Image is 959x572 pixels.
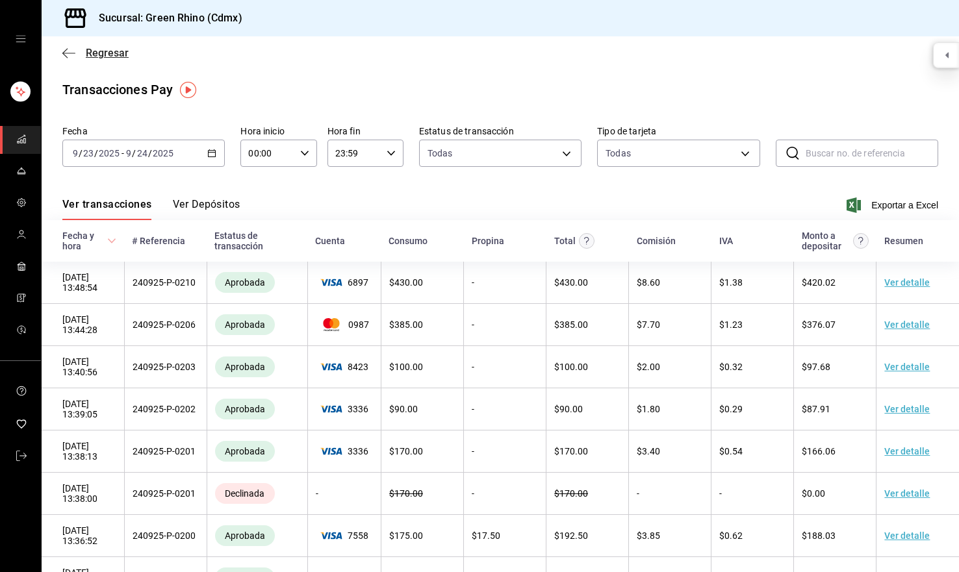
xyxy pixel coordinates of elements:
a: Ver detalle [884,277,930,288]
td: 240925-P-0206 [124,304,207,346]
span: / [148,148,152,158]
label: Tipo de tarjeta [597,127,760,136]
div: Transacciones cobradas de manera exitosa. [215,272,275,293]
td: 240925-P-0202 [124,388,207,430]
span: Declinada [220,488,270,499]
button: Ver Depósitos [173,198,240,220]
button: open drawer [16,34,26,44]
span: $ 100.00 [554,362,588,372]
td: [DATE] 13:38:13 [42,430,124,473]
td: 240925-P-0201 [124,430,207,473]
a: Ver detalle [884,319,930,330]
span: $ 192.50 [554,530,588,541]
span: $ 420.02 [802,277,836,288]
div: IVA [719,236,733,246]
label: Fecha [62,127,225,136]
td: 240925-P-0210 [124,262,207,304]
a: Ver detalle [884,530,930,541]
h3: Sucursal: Green Rhino (Cdmx) [88,10,242,26]
span: $ 170.00 [554,446,588,456]
span: 0987 [316,318,373,331]
div: Monto a depositar [802,230,850,251]
div: # Referencia [132,236,185,246]
input: ---- [98,148,120,158]
a: Ver detalle [884,404,930,414]
span: $ 17.50 [472,530,500,541]
td: - [629,473,711,515]
span: $ 7.70 [637,319,660,330]
span: 7558 [316,530,373,541]
td: - [464,346,546,388]
span: $ 170.00 [554,488,588,499]
td: - [464,304,546,346]
label: Hora inicio [240,127,316,136]
span: $ 1.80 [637,404,660,414]
div: Consumo [389,236,428,246]
td: $0.00 [794,473,876,515]
td: [DATE] 13:39:05 [42,388,124,430]
div: Fecha y hora [62,230,105,251]
span: Exportar a Excel [849,197,938,213]
span: Aprobada [220,404,270,414]
div: Transacciones Pay [62,80,173,99]
span: $ 376.07 [802,319,836,330]
svg: Este es el monto resultante del total pagado menos comisión e IVA. Esta será la parte que se depo... [853,233,869,249]
label: Estatus de transacción [419,127,582,136]
span: Aprobada [220,446,270,456]
span: Fecha y hora [62,230,116,251]
span: $ 0.54 [719,446,743,456]
td: [DATE] 13:48:54 [42,262,124,304]
span: $ 430.00 [554,277,588,288]
div: Transacciones cobradas de manera exitosa. [215,399,275,419]
span: 3336 [316,446,373,456]
td: - [464,388,546,430]
span: $ 170.00 [389,488,423,499]
span: $ 3.85 [637,530,660,541]
span: $ 97.68 [802,362,830,372]
span: $ 166.06 [802,446,836,456]
a: Ver detalle [884,488,930,499]
span: 3336 [316,404,373,414]
span: Aprobada [220,362,270,372]
div: Cuenta [315,236,345,246]
span: Aprobada [220,530,270,541]
div: navigation tabs [62,198,240,220]
span: $ 1.23 [719,319,743,330]
button: Ver transacciones [62,198,152,220]
td: - [464,262,546,304]
td: - [307,473,381,515]
input: -- [83,148,94,158]
span: $ 385.00 [389,319,423,330]
span: $ 385.00 [554,319,588,330]
label: Hora fin [327,127,403,136]
div: Resumen [884,236,923,246]
div: Transacciones declinadas por el banco emisor. No se hace ningún cargo al tarjetahabiente ni al co... [215,483,275,504]
td: 240925-P-0201 [124,473,207,515]
td: - [711,473,794,515]
img: Tooltip marker [180,82,196,98]
td: [DATE] 13:38:00 [42,473,124,515]
span: - [121,148,124,158]
input: ---- [152,148,174,158]
button: Regresar [62,47,129,59]
div: Total [554,236,576,246]
span: Aprobada [220,277,270,288]
input: -- [72,148,79,158]
span: Regresar [86,47,129,59]
input: Buscar no. de referencia [806,140,938,166]
div: Transacciones cobradas de manera exitosa. [215,441,275,462]
span: 8423 [316,362,373,372]
div: Estatus de transacción [214,230,300,251]
span: $ 175.00 [389,530,423,541]
span: $ 100.00 [389,362,423,372]
td: 240925-P-0203 [124,346,207,388]
span: $ 170.00 [389,446,423,456]
div: Transacciones cobradas de manera exitosa. [215,525,275,546]
div: Transacciones cobradas de manera exitosa. [215,314,275,335]
span: $ 3.40 [637,446,660,456]
a: Ver detalle [884,362,930,372]
input: -- [136,148,148,158]
span: / [79,148,83,158]
span: $ 8.60 [637,277,660,288]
